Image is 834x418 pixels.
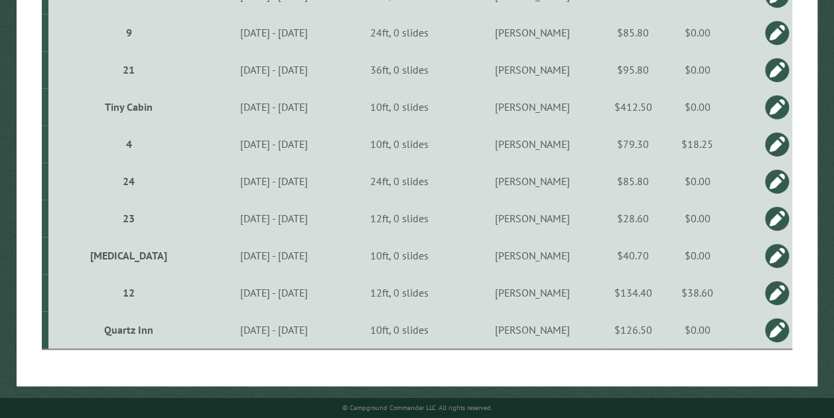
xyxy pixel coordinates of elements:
[458,88,607,125] td: [PERSON_NAME]
[606,311,660,349] td: $126.50
[341,237,458,274] td: 10ft, 0 slides
[458,163,607,200] td: [PERSON_NAME]
[208,63,339,76] div: [DATE] - [DATE]
[458,274,607,311] td: [PERSON_NAME]
[54,212,204,225] div: 23
[208,249,339,262] div: [DATE] - [DATE]
[54,174,204,188] div: 24
[341,14,458,51] td: 24ft, 0 slides
[458,200,607,237] td: [PERSON_NAME]
[341,51,458,88] td: 36ft, 0 slides
[341,88,458,125] td: 10ft, 0 slides
[208,323,339,336] div: [DATE] - [DATE]
[660,88,734,125] td: $0.00
[208,137,339,151] div: [DATE] - [DATE]
[660,237,734,274] td: $0.00
[606,51,660,88] td: $95.80
[208,286,339,299] div: [DATE] - [DATE]
[208,26,339,39] div: [DATE] - [DATE]
[660,163,734,200] td: $0.00
[458,125,607,163] td: [PERSON_NAME]
[458,51,607,88] td: [PERSON_NAME]
[660,200,734,237] td: $0.00
[54,323,204,336] div: Quartz Inn
[606,200,660,237] td: $28.60
[606,274,660,311] td: $134.40
[458,14,607,51] td: [PERSON_NAME]
[54,249,204,262] div: [MEDICAL_DATA]
[341,200,458,237] td: 12ft, 0 slides
[208,100,339,113] div: [DATE] - [DATE]
[54,137,204,151] div: 4
[458,311,607,349] td: [PERSON_NAME]
[342,403,492,412] small: © Campground Commander LLC. All rights reserved.
[660,51,734,88] td: $0.00
[54,100,204,113] div: Tiny Cabin
[341,274,458,311] td: 12ft, 0 slides
[341,125,458,163] td: 10ft, 0 slides
[208,212,339,225] div: [DATE] - [DATE]
[606,237,660,274] td: $40.70
[54,26,204,39] div: 9
[606,125,660,163] td: $79.30
[606,14,660,51] td: $85.80
[606,163,660,200] td: $85.80
[341,163,458,200] td: 24ft, 0 slides
[54,63,204,76] div: 21
[208,174,339,188] div: [DATE] - [DATE]
[458,237,607,274] td: [PERSON_NAME]
[606,88,660,125] td: $412.50
[660,125,734,163] td: $18.25
[54,286,204,299] div: 12
[341,311,458,349] td: 10ft, 0 slides
[660,274,734,311] td: $38.60
[660,311,734,349] td: $0.00
[660,14,734,51] td: $0.00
